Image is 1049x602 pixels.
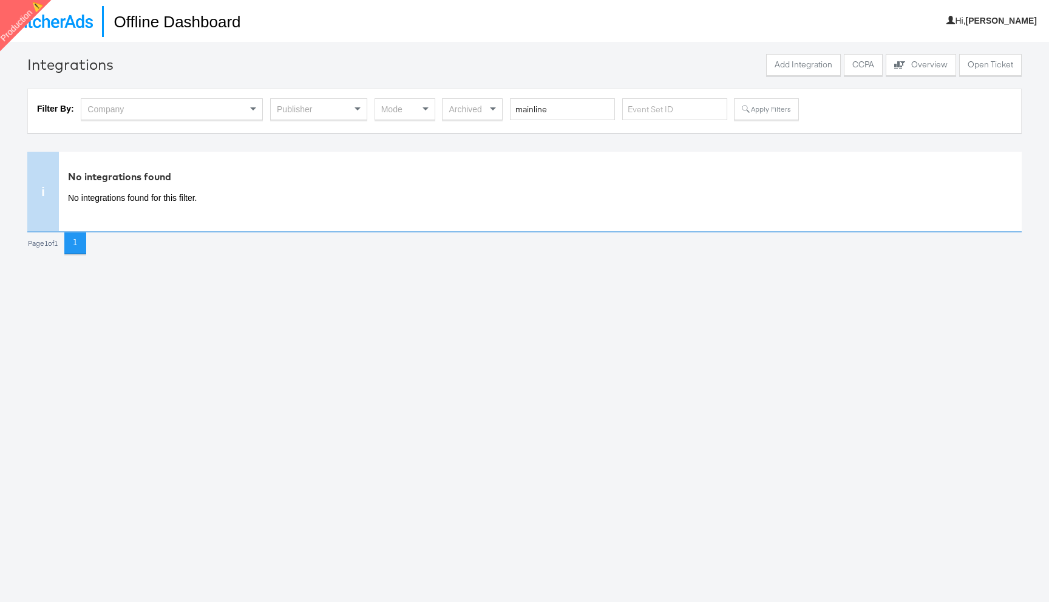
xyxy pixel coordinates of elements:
strong: Filter By: [37,104,74,113]
button: Overview [886,54,956,76]
button: Open Ticket [959,54,1022,76]
input: Event Set ID [622,98,727,121]
a: Add Integration [766,54,841,79]
p: No integrations found for this filter. [68,192,729,205]
div: Integrations [27,54,114,75]
a: CCPA [844,54,883,79]
div: Archived [443,99,502,120]
div: Publisher [271,99,367,120]
button: 1 [64,232,86,254]
h1: Offline Dashboard [102,6,240,37]
div: Page 1 of 1 [27,239,58,248]
button: CCPA [844,54,883,76]
button: Add Integration [766,54,841,76]
a: Overview [886,54,956,79]
input: Integration Name [510,98,615,121]
img: StitcherAds [9,15,93,28]
div: Company [81,99,262,120]
div: Mode [375,99,435,120]
button: Apply Filters [734,98,798,120]
a: Open Ticket [959,54,1022,79]
div: No integrations found [68,170,729,184]
b: [PERSON_NAME] [966,16,1037,25]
